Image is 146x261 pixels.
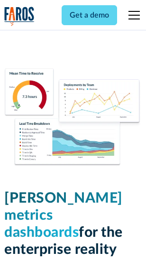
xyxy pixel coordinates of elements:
[4,190,142,258] h1: for the enterprise reality
[62,5,117,25] a: Get a demo
[4,191,123,240] span: [PERSON_NAME] metrics dashboards
[4,68,142,167] img: Dora Metrics Dashboard
[4,7,35,26] a: home
[123,4,142,27] div: menu
[4,7,35,26] img: Logo of the analytics and reporting company Faros.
